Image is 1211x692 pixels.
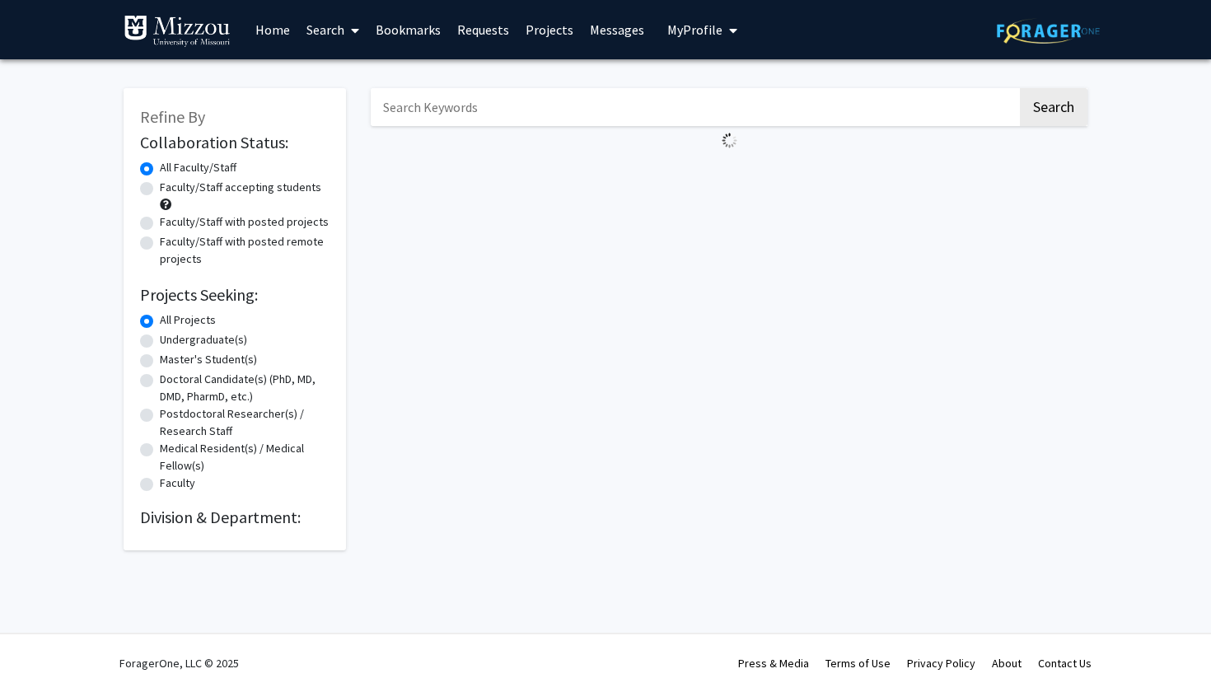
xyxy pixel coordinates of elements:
nav: Page navigation [371,155,1087,193]
span: My Profile [667,21,722,38]
label: Faculty [160,475,195,492]
label: All Projects [160,311,216,329]
label: Medical Resident(s) / Medical Fellow(s) [160,440,330,475]
label: Undergraduate(s) [160,331,247,348]
label: Master's Student(s) [160,351,257,368]
label: Faculty/Staff with posted remote projects [160,233,330,268]
h2: Collaboration Status: [140,133,330,152]
label: Postdoctoral Researcher(s) / Research Staff [160,405,330,440]
a: Search [298,1,367,58]
h2: Division & Department: [140,507,330,527]
label: Doctoral Candidate(s) (PhD, MD, DMD, PharmD, etc.) [160,371,330,405]
span: Refine By [140,106,205,127]
img: Loading [715,126,744,155]
button: Search [1020,88,1087,126]
a: Terms of Use [825,656,891,671]
a: Projects [517,1,582,58]
img: University of Missouri Logo [124,15,231,48]
input: Search Keywords [371,88,1017,126]
a: Contact Us [1038,656,1092,671]
label: Faculty/Staff accepting students [160,179,321,196]
h2: Projects Seeking: [140,285,330,305]
img: ForagerOne Logo [997,18,1100,44]
a: Press & Media [738,656,809,671]
label: All Faculty/Staff [160,159,236,176]
a: About [992,656,1022,671]
a: Requests [449,1,517,58]
a: Privacy Policy [907,656,975,671]
label: Faculty/Staff with posted projects [160,213,329,231]
a: Messages [582,1,652,58]
a: Bookmarks [367,1,449,58]
div: ForagerOne, LLC © 2025 [119,634,239,692]
a: Home [247,1,298,58]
